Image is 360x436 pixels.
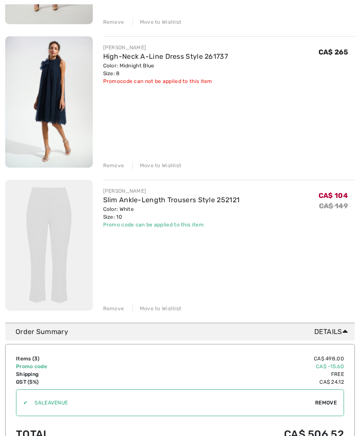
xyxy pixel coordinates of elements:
td: CA$ 498.00 [133,355,344,363]
div: [PERSON_NAME] [103,44,228,51]
a: High-Neck A-Line Dress Style 261737 [103,52,228,60]
div: Move to Wishlist [133,18,182,26]
td: Promo code [16,363,133,370]
input: Promo code [28,390,315,416]
s: CA$ 149 [319,202,348,210]
span: 3 [34,356,38,362]
div: [PERSON_NAME] [103,187,240,195]
div: Color: White Size: 10 [103,205,240,221]
div: Promocode can not be applied to this item [103,77,228,85]
td: CA$ 24.12 [133,378,344,386]
td: Shipping [16,370,133,378]
div: ✔ [16,399,28,407]
td: GST (5%) [16,378,133,386]
div: Remove [103,18,124,26]
div: Move to Wishlist [133,305,182,312]
div: Color: Midnight Blue Size: 8 [103,62,228,77]
td: CA$ -15.60 [133,363,344,370]
div: Promo code can be applied to this item [103,221,240,229]
span: CA$ 104 [319,191,348,200]
img: Slim Ankle-Length Trousers Style 252121 [5,180,93,311]
div: Remove [103,305,124,312]
span: Details [314,327,351,337]
div: Order Summary [16,327,351,337]
a: Slim Ankle-Length Trousers Style 252121 [103,196,240,204]
span: CA$ 265 [319,48,348,56]
span: Remove [315,399,337,407]
div: Remove [103,162,124,169]
td: Items ( ) [16,355,133,363]
div: Move to Wishlist [133,162,182,169]
td: Free [133,370,344,378]
img: High-Neck A-Line Dress Style 261737 [5,36,93,168]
